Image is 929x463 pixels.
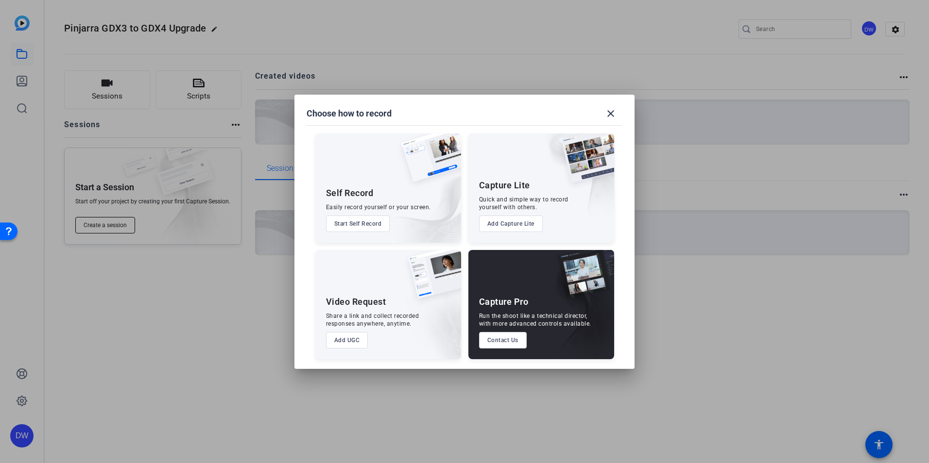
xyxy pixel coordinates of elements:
[326,296,386,308] div: Video Request
[479,296,529,308] div: Capture Pro
[377,154,461,243] img: embarkstudio-self-record.png
[401,250,461,309] img: ugc-content.png
[479,312,591,328] div: Run the shoot like a technical director, with more advanced controls available.
[479,180,530,191] div: Capture Lite
[479,215,543,232] button: Add Capture Lite
[550,250,614,309] img: capture-pro.png
[394,133,461,192] img: self-record.png
[605,108,617,119] mat-icon: close
[307,108,392,119] h1: Choose how to record
[326,312,419,328] div: Share a link and collect recorded responses anywhere, anytime.
[405,280,461,359] img: embarkstudio-ugc-content.png
[527,133,614,231] img: embarkstudio-capture-lite.png
[326,332,368,348] button: Add UGC
[326,187,374,199] div: Self Record
[479,196,568,211] div: Quick and simple way to record yourself with others.
[479,332,527,348] button: Contact Us
[542,262,614,359] img: embarkstudio-capture-pro.png
[326,215,390,232] button: Start Self Record
[326,203,431,211] div: Easily record yourself or your screen.
[554,133,614,193] img: capture-lite.png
